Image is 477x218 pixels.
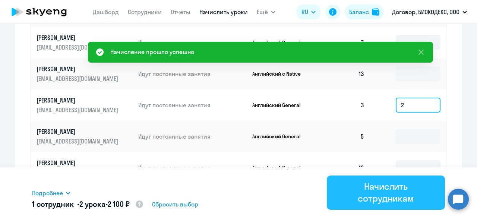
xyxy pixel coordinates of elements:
[108,199,130,209] span: 2 100 ₽
[327,176,445,210] button: Начислить сотрудникам
[138,70,246,78] p: Идут постоянные занятия
[37,34,120,42] p: [PERSON_NAME]
[152,200,198,209] span: Сбросить выбор
[138,38,246,47] p: Идут постоянные занятия
[37,127,132,145] a: [PERSON_NAME][EMAIL_ADDRESS][DOMAIN_NAME]
[37,75,120,83] p: [EMAIL_ADDRESS][DOMAIN_NAME]
[349,7,369,16] div: Баланс
[337,180,435,204] div: Начислить сотрудникам
[318,58,370,89] td: 13
[37,43,120,51] p: [EMAIL_ADDRESS][DOMAIN_NAME]
[252,164,308,171] p: Английский General
[32,199,144,210] h5: 1 сотрудник • •
[37,34,132,51] a: [PERSON_NAME][EMAIL_ADDRESS][DOMAIN_NAME]
[37,159,132,177] a: [PERSON_NAME][EMAIL_ADDRESS][DOMAIN_NAME]
[296,4,321,19] button: RU
[199,8,248,16] a: Начислить уроки
[252,70,308,77] p: Английский с Native
[318,89,370,121] td: 3
[37,96,120,104] p: [PERSON_NAME]
[257,4,275,19] button: Ещё
[301,7,308,16] span: RU
[318,121,370,152] td: 5
[252,133,308,140] p: Английский General
[32,189,63,198] span: Подробнее
[93,8,119,16] a: Дашборд
[257,7,268,16] span: Ещё
[128,8,162,16] a: Сотрудники
[37,96,132,114] a: [PERSON_NAME][EMAIL_ADDRESS][DOMAIN_NAME]
[138,164,246,172] p: Идут постоянные занятия
[388,3,471,21] button: Договор, БИОКОДЕКС, ООО
[252,39,308,46] p: Английский General
[37,159,120,167] p: [PERSON_NAME]
[138,132,246,140] p: Идут постоянные занятия
[110,47,194,56] div: Начисление прошло успешно
[318,152,370,183] td: 12
[372,8,379,16] img: balance
[79,199,105,209] span: 2 урока
[345,4,384,19] button: Балансbalance
[37,127,120,136] p: [PERSON_NAME]
[171,8,190,16] a: Отчеты
[138,101,246,109] p: Идут постоянные занятия
[37,106,120,114] p: [EMAIL_ADDRESS][DOMAIN_NAME]
[318,27,370,58] td: 7
[37,65,120,73] p: [PERSON_NAME]
[252,102,308,108] p: Английский General
[392,7,459,16] p: Договор, БИОКОДЕКС, ООО
[37,137,120,145] p: [EMAIL_ADDRESS][DOMAIN_NAME]
[37,65,132,83] a: [PERSON_NAME][EMAIL_ADDRESS][DOMAIN_NAME]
